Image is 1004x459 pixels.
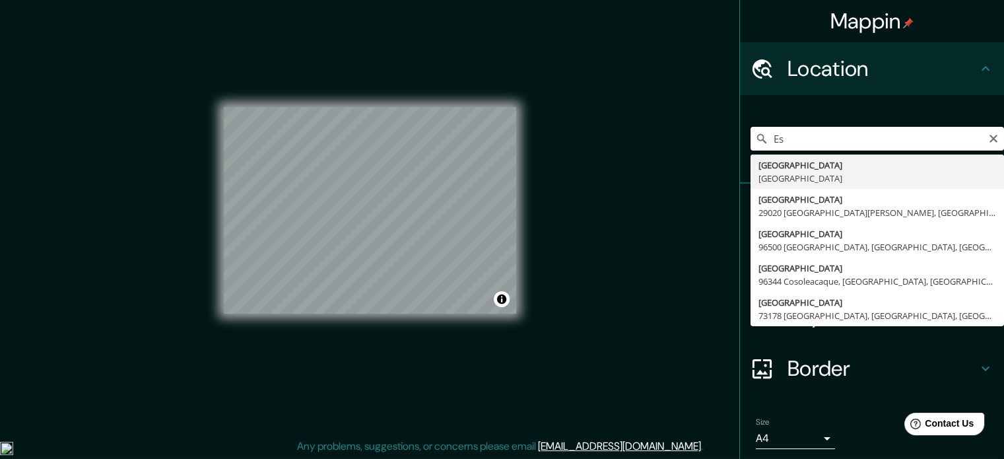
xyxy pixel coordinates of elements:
p: Any problems, suggestions, or concerns please email . [297,439,703,454]
div: Style [740,236,1004,289]
div: 96344 Cosoleacaque, [GEOGRAPHIC_DATA], [GEOGRAPHIC_DATA] [758,275,996,288]
div: [GEOGRAPHIC_DATA] [758,159,996,172]
div: [GEOGRAPHIC_DATA] [758,262,996,275]
div: [GEOGRAPHIC_DATA] [758,227,996,240]
div: [GEOGRAPHIC_DATA] [758,296,996,309]
div: Border [740,342,1004,395]
h4: Mappin [830,8,914,34]
div: [GEOGRAPHIC_DATA] [758,172,996,185]
div: Location [740,42,1004,95]
div: Pins [740,184,1004,236]
div: 96500 [GEOGRAPHIC_DATA], [GEOGRAPHIC_DATA], [GEOGRAPHIC_DATA] [758,240,996,254]
canvas: Map [224,107,516,314]
h4: Location [787,55,978,82]
label: Size [756,417,770,428]
div: 73178 [GEOGRAPHIC_DATA], [GEOGRAPHIC_DATA], [GEOGRAPHIC_DATA] [758,309,996,322]
button: Toggle attribution [494,291,510,307]
div: A4 [756,428,835,449]
div: . [703,439,705,454]
div: . [705,439,708,454]
button: Clear [988,131,999,144]
input: Pick your city or area [751,127,1004,151]
img: pin-icon.png [903,18,914,28]
div: 29020 [GEOGRAPHIC_DATA][PERSON_NAME], [GEOGRAPHIC_DATA], [GEOGRAPHIC_DATA] [758,206,996,219]
a: [EMAIL_ADDRESS][DOMAIN_NAME] [538,439,701,453]
div: [GEOGRAPHIC_DATA] [758,193,996,206]
h4: Layout [787,302,978,329]
h4: Border [787,355,978,382]
div: Layout [740,289,1004,342]
iframe: Help widget launcher [887,407,989,444]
